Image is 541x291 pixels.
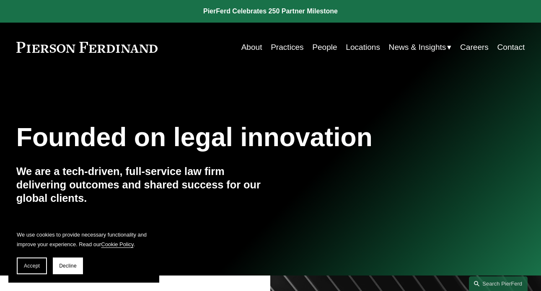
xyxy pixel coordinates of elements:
[389,39,452,55] a: folder dropdown
[24,263,40,269] span: Accept
[460,39,489,55] a: Careers
[16,165,271,205] h4: We are a tech-driven, full-service law firm delivering outcomes and shared success for our global...
[101,241,133,247] a: Cookie Policy
[16,122,440,152] h1: Founded on legal innovation
[17,230,151,249] p: We use cookies to provide necessary functionality and improve your experience. Read our .
[497,39,525,55] a: Contact
[241,39,262,55] a: About
[312,39,337,55] a: People
[346,39,380,55] a: Locations
[59,263,77,269] span: Decline
[8,221,159,283] section: Cookie banner
[389,40,446,54] span: News & Insights
[271,39,303,55] a: Practices
[469,276,528,291] a: Search this site
[53,258,83,274] button: Decline
[17,258,47,274] button: Accept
